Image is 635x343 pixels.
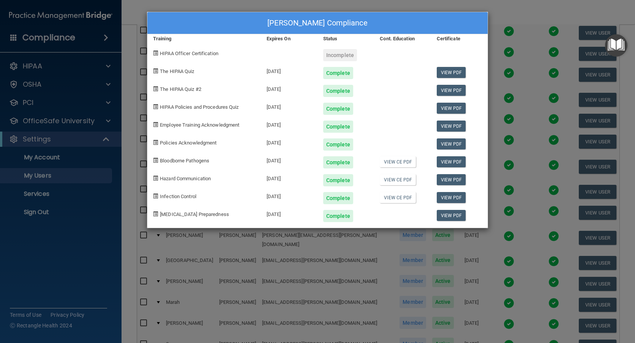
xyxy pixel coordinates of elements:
[437,121,466,132] a: View PDF
[160,68,194,74] span: The HIPAA Quiz
[437,156,466,167] a: View PDF
[261,34,317,43] div: Expires On
[160,122,239,128] span: Employee Training Acknowledgment
[380,174,416,185] a: View CE PDF
[261,61,317,79] div: [DATE]
[323,67,353,79] div: Complete
[437,174,466,185] a: View PDF
[605,34,627,57] button: Open Resource Center
[380,192,416,203] a: View CE PDF
[437,138,466,149] a: View PDF
[437,210,466,221] a: View PDF
[380,156,416,167] a: View CE PDF
[160,51,218,56] span: HIPAA Officer Certification
[323,49,357,61] div: Incomplete
[323,192,353,204] div: Complete
[261,115,317,133] div: [DATE]
[261,204,317,222] div: [DATE]
[261,79,317,97] div: [DATE]
[261,133,317,151] div: [DATE]
[160,158,209,164] span: Bloodborne Pathogens
[160,194,196,199] span: Infection Control
[261,168,317,186] div: [DATE]
[374,34,431,43] div: Cont. Education
[261,186,317,204] div: [DATE]
[261,97,317,115] div: [DATE]
[323,103,353,115] div: Complete
[437,85,466,96] a: View PDF
[160,211,229,217] span: [MEDICAL_DATA] Preparedness
[437,103,466,114] a: View PDF
[323,156,353,168] div: Complete
[437,192,466,203] a: View PDF
[160,104,239,110] span: HIPAA Policies and Procedures Quiz
[431,34,488,43] div: Certificate
[147,34,261,43] div: Training
[317,34,374,43] div: Status
[437,67,466,78] a: View PDF
[160,140,216,146] span: Policies Acknowledgment
[323,121,353,133] div: Complete
[160,86,201,92] span: The HIPAA Quiz #2
[147,12,488,34] div: [PERSON_NAME] Compliance
[323,85,353,97] div: Complete
[160,176,211,181] span: Hazard Communication
[323,210,353,222] div: Complete
[323,174,353,186] div: Complete
[261,151,317,168] div: [DATE]
[323,138,353,151] div: Complete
